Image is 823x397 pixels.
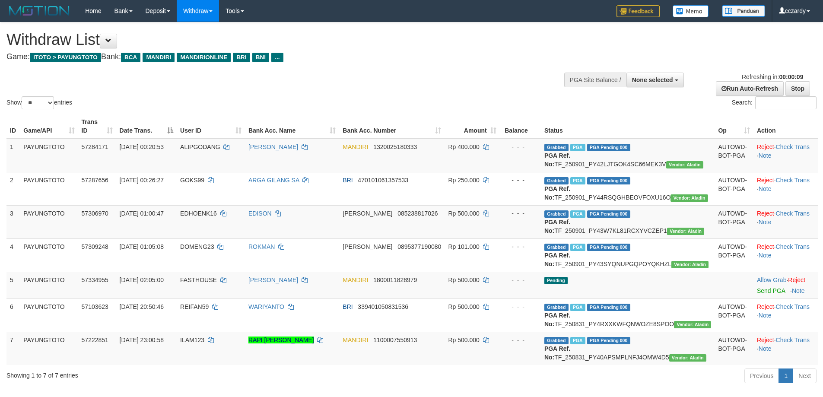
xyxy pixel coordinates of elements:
[587,304,630,311] span: PGA Pending
[82,276,108,283] span: 57334955
[343,303,353,310] span: BRI
[541,172,715,205] td: TF_250901_PY44RSQGHBEOVFOXU16O
[757,143,774,150] a: Reject
[776,337,810,343] a: Check Trans
[779,368,793,383] a: 1
[6,139,20,172] td: 1
[503,143,537,151] div: - - -
[248,243,275,250] a: ROKMAN
[759,252,772,259] a: Note
[673,5,709,17] img: Button%20Memo.svg
[757,303,774,310] a: Reject
[753,172,818,205] td: · ·
[753,238,818,272] td: · ·
[177,114,245,139] th: User ID: activate to sort column ascending
[22,96,54,109] select: Showentries
[6,4,72,17] img: MOTION_logo.png
[564,73,626,87] div: PGA Site Balance /
[587,177,630,184] span: PGA Pending
[248,276,298,283] a: [PERSON_NAME]
[715,114,753,139] th: Op: activate to sort column ascending
[248,143,298,150] a: [PERSON_NAME]
[544,304,569,311] span: Grabbed
[544,177,569,184] span: Grabbed
[570,304,585,311] span: Marked by cczsasa
[544,337,569,344] span: Grabbed
[20,114,78,139] th: Game/API: activate to sort column ascending
[753,299,818,332] td: · ·
[82,243,108,250] span: 57309248
[20,272,78,299] td: PAYUNGTOTO
[776,243,810,250] a: Check Trans
[587,210,630,218] span: PGA Pending
[233,53,250,62] span: BRI
[666,161,703,168] span: Vendor URL: https://payment4.1velocity.biz
[544,277,568,284] span: Pending
[120,243,164,250] span: [DATE] 01:05:08
[6,114,20,139] th: ID
[753,332,818,365] td: · ·
[6,96,72,109] label: Show entries
[587,244,630,251] span: PGA Pending
[785,81,810,96] a: Stop
[570,177,585,184] span: Marked by cczlie
[248,210,272,217] a: EDISON
[180,177,204,184] span: GOKS99
[6,299,20,332] td: 6
[82,210,108,217] span: 57306970
[753,114,818,139] th: Action
[358,303,408,310] span: Copy 339401050831536 to clipboard
[448,303,479,310] span: Rp 500.000
[121,53,140,62] span: BCA
[20,332,78,365] td: PAYUNGTOTO
[6,31,540,48] h1: Withdraw List
[544,312,570,327] b: PGA Ref. No:
[541,114,715,139] th: Status
[570,144,585,151] span: Marked by cczlie
[343,210,392,217] span: [PERSON_NAME]
[757,243,774,250] a: Reject
[271,53,283,62] span: ...
[180,243,214,250] span: DOMENG23
[180,276,217,283] span: FASTHOUSE
[6,205,20,238] td: 3
[570,210,585,218] span: Marked by cczlie
[715,139,753,172] td: AUTOWD-BOT-PGA
[20,139,78,172] td: PAYUNGTOTO
[343,243,392,250] span: [PERSON_NAME]
[180,337,204,343] span: ILAM123
[544,185,570,201] b: PGA Ref. No:
[715,299,753,332] td: AUTOWD-BOT-PGA
[343,276,368,283] span: MANDIRI
[248,337,314,343] a: RAPI [PERSON_NAME]
[397,210,438,217] span: Copy 085238817026 to clipboard
[626,73,684,87] button: None selected
[503,242,537,251] div: - - -
[674,321,711,328] span: Vendor URL: https://payment4.1velocity.biz
[541,238,715,272] td: TF_250901_PY43SYQNUPGQPOYQKHZL
[544,210,569,218] span: Grabbed
[793,368,817,383] a: Next
[180,143,220,150] span: ALIPGODANG
[248,303,284,310] a: WARIYANTO
[541,332,715,365] td: TF_250831_PY40APSMPLNFJ4OMW4D5
[715,238,753,272] td: AUTOWD-BOT-PGA
[757,287,785,294] a: Send PGA
[759,185,772,192] a: Note
[20,205,78,238] td: PAYUNGTOTO
[776,143,810,150] a: Check Trans
[503,276,537,284] div: - - -
[503,302,537,311] div: - - -
[503,176,537,184] div: - - -
[180,303,209,310] span: REIFAN59
[6,332,20,365] td: 7
[358,177,408,184] span: Copy 470101061357533 to clipboard
[448,337,479,343] span: Rp 500.000
[343,143,368,150] span: MANDIRI
[20,299,78,332] td: PAYUNGTOTO
[669,354,706,362] span: Vendor URL: https://payment4.1velocity.biz
[6,172,20,205] td: 2
[120,337,164,343] span: [DATE] 23:00:58
[667,228,704,235] span: Vendor URL: https://payment4.1velocity.biz
[448,210,479,217] span: Rp 500.000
